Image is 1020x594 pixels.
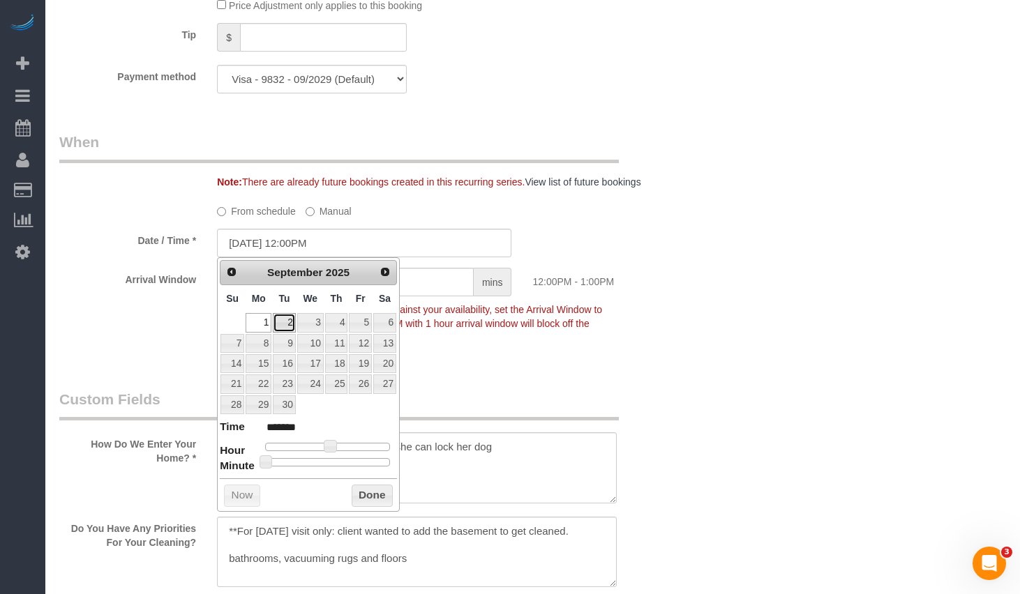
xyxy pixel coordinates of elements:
[217,229,511,257] input: MM/DD/YYYY HH:MM
[525,176,640,188] a: View list of future bookings
[273,395,295,414] a: 30
[220,395,244,414] a: 28
[220,419,245,436] dt: Time
[59,132,619,163] legend: When
[297,313,324,332] a: 3
[273,354,295,373] a: 16
[252,293,266,304] span: Monday
[325,313,348,332] a: 4
[226,293,239,304] span: Sunday
[973,547,1006,580] iframe: Intercom live chat
[349,313,371,332] a: 5
[220,458,255,475] dt: Minute
[349,374,371,393] a: 26
[222,262,241,282] a: Prev
[373,374,396,393] a: 27
[306,207,315,216] input: Manual
[246,374,271,393] a: 22
[349,334,371,353] a: 12
[297,374,324,393] a: 24
[217,176,242,188] strong: Note:
[325,354,348,373] a: 18
[220,374,244,393] a: 21
[306,199,352,218] label: Manual
[207,175,680,189] div: There are already future bookings created in this recurring series.
[49,65,207,84] label: Payment method
[279,293,290,304] span: Tuesday
[1001,547,1012,558] span: 3
[273,374,295,393] a: 23
[224,485,260,507] button: Now
[49,23,207,42] label: Tip
[356,293,366,304] span: Friday
[220,354,244,373] a: 14
[246,354,271,373] a: 15
[331,293,343,304] span: Thursday
[349,354,371,373] a: 19
[373,313,396,332] a: 6
[352,485,393,507] button: Done
[325,374,348,393] a: 25
[217,199,296,218] label: From schedule
[375,262,395,282] a: Next
[246,334,271,353] a: 8
[297,334,324,353] a: 10
[267,266,323,278] span: September
[246,395,271,414] a: 29
[379,293,391,304] span: Saturday
[380,266,391,277] span: Next
[273,313,295,332] a: 2
[217,207,226,216] input: From schedule
[49,432,207,465] label: How Do We Enter Your Home? *
[474,268,512,296] span: mins
[217,304,602,343] span: To make this booking count against your availability, set the Arrival Window to match a spot on y...
[297,354,324,373] a: 17
[326,266,350,278] span: 2025
[49,229,207,247] label: Date / Time *
[217,23,240,52] span: $
[373,334,396,353] a: 13
[303,293,317,304] span: Wednesday
[220,443,245,460] dt: Hour
[246,313,271,332] a: 1
[522,268,680,289] div: 12:00PM - 1:00PM
[325,334,348,353] a: 11
[373,354,396,373] a: 20
[273,334,295,353] a: 9
[49,517,207,549] label: Do You Have Any Priorities For Your Cleaning?
[226,266,237,277] span: Prev
[220,334,244,353] a: 7
[49,268,207,287] label: Arrival Window
[59,389,619,420] legend: Custom Fields
[8,14,36,33] img: Automaid Logo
